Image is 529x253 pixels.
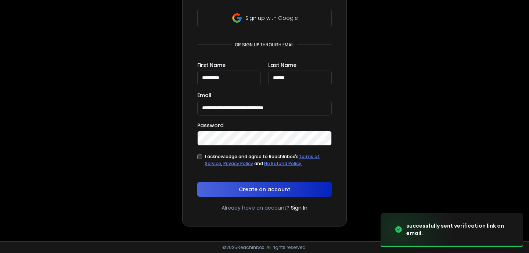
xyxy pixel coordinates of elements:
img: image [381,208,454,252]
div: successfully sent verification link on email. [406,222,514,237]
p: © 2025 Reachinbox. All rights reserved. [222,245,307,250]
label: Last Name [268,63,296,68]
p: Already have an account? [222,204,289,211]
button: Sign up with Google [197,9,332,27]
label: Password [197,123,224,128]
a: Privacy Policy [223,160,253,167]
p: Sign up with Google [245,14,298,22]
label: Email [197,93,211,98]
a: No Refund Policy. [264,160,302,167]
button: Create an account [197,182,332,197]
div: I acknowledge and agree to ReachInbox's , and [205,153,332,167]
label: First Name [197,63,226,68]
a: Sign In [291,204,307,211]
p: or sign up through email [232,42,297,48]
